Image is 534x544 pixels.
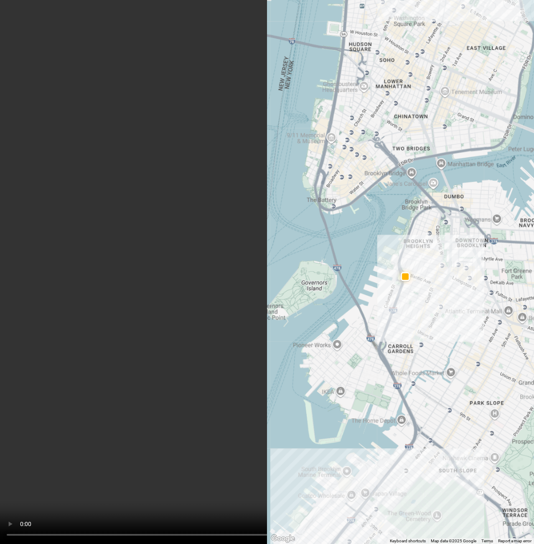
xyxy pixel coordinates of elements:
img: Google [269,533,297,544]
a: Terms (opens in new tab) [481,539,493,543]
span: Map data ©2025 Google [431,539,476,543]
a: Open this area in Google Maps (opens a new window) [269,533,297,544]
button: Keyboard shortcuts [390,538,426,544]
a: Report a map error [498,539,531,543]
